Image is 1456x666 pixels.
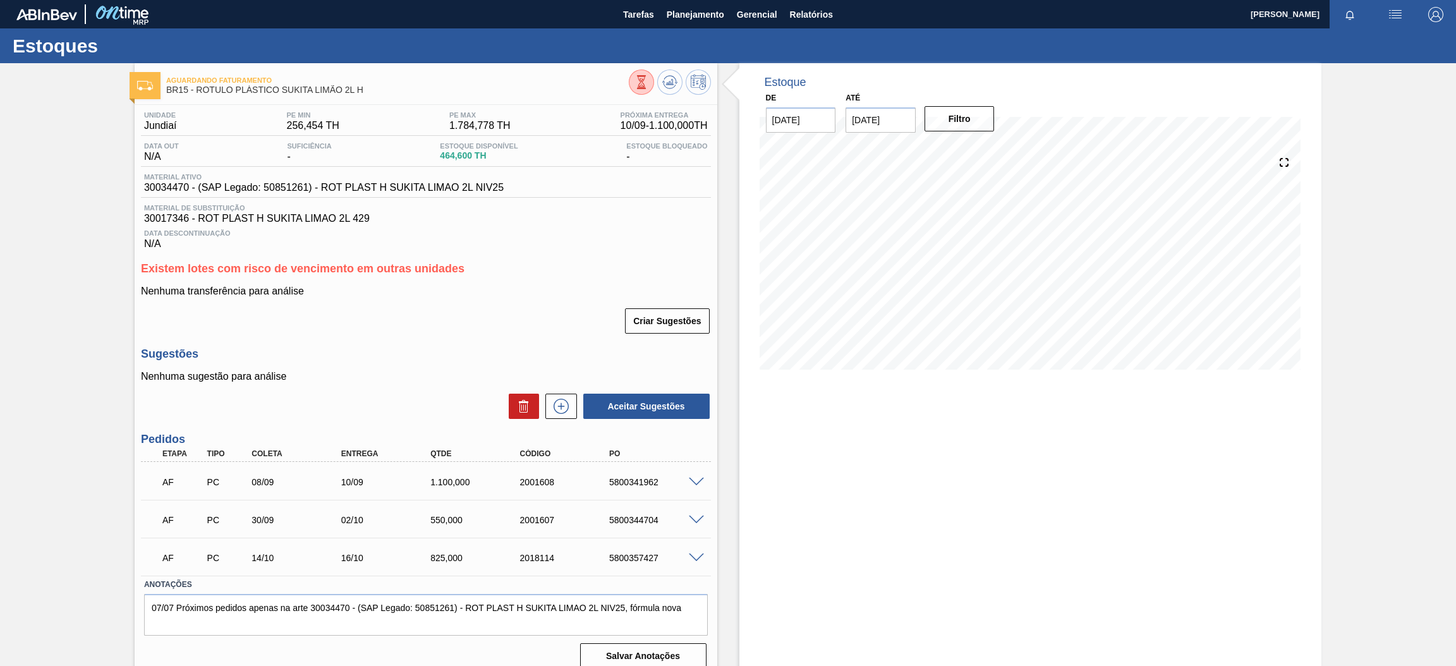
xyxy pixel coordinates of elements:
[338,477,440,487] div: 10/09/2025
[287,142,331,150] span: Suficiência
[606,477,708,487] div: 5800341962
[166,85,629,95] span: BR15 - ROTULO PLÁSTICO SUKITA LIMÃO 2L H
[141,433,711,446] h3: Pedidos
[141,348,711,361] h3: Sugestões
[657,70,682,95] button: Atualizar Gráfico
[583,394,710,419] button: Aceitar Sugestões
[539,394,577,419] div: Nova sugestão
[159,449,207,458] div: Etapa
[248,477,350,487] div: 08/09/2025
[517,515,619,525] div: 2001607
[144,182,504,193] span: 30034470 - (SAP Legado: 50851261) - ROT PLAST H SUKITA LIMAO 2L NIV25
[623,142,710,162] div: -
[144,204,708,212] span: Material de Substituição
[287,111,339,119] span: PE MIN
[338,553,440,563] div: 16/10/2025
[517,553,619,563] div: 2018114
[766,107,836,133] input: dd/mm/yyyy
[162,515,204,525] p: AF
[517,449,619,458] div: Código
[159,468,207,496] div: Aguardando Faturamento
[686,70,711,95] button: Programar Estoque
[248,553,350,563] div: 14/10/2025
[144,576,708,594] label: Anotações
[144,173,504,181] span: Material ativo
[737,7,777,22] span: Gerencial
[606,515,708,525] div: 5800344704
[338,449,440,458] div: Entrega
[162,477,204,487] p: AF
[338,515,440,525] div: 02/10/2025
[1428,7,1443,22] img: Logout
[144,111,177,119] span: Unidade
[141,262,464,275] span: Existem lotes com risco de vencimento em outras unidades
[577,392,711,420] div: Aceitar Sugestões
[790,7,833,22] span: Relatórios
[626,142,707,150] span: Estoque Bloqueado
[204,553,252,563] div: Pedido de Compra
[846,94,860,102] label: Até
[765,76,806,89] div: Estoque
[626,307,710,335] div: Criar Sugestões
[449,120,511,131] span: 1.784,778 TH
[137,81,153,90] img: Ícone
[204,477,252,487] div: Pedido de Compra
[1388,7,1403,22] img: userActions
[427,515,529,525] div: 550,000
[621,111,708,119] span: Próxima Entrega
[606,553,708,563] div: 5800357427
[621,120,708,131] span: 10/09 - 1.100,000 TH
[141,371,711,382] p: Nenhuma sugestão para análise
[144,229,708,237] span: Data Descontinuação
[159,544,207,572] div: Aguardando Faturamento
[144,213,708,224] span: 30017346 - ROT PLAST H SUKITA LIMAO 2L 429
[248,449,350,458] div: Coleta
[144,142,179,150] span: Data out
[1330,6,1370,23] button: Notificações
[449,111,511,119] span: PE MAX
[287,120,339,131] span: 256,454 TH
[144,594,708,636] textarea: 07/07 Próximos pedidos apenas na arte 30034470 - (SAP Legado: 50851261) - ROT PLAST H SUKITA LIMA...
[427,477,529,487] div: 1.100,000
[248,515,350,525] div: 30/09/2025
[159,506,207,534] div: Aguardando Faturamento
[13,39,237,53] h1: Estoques
[846,107,916,133] input: dd/mm/yyyy
[766,94,777,102] label: De
[204,449,252,458] div: Tipo
[440,142,518,150] span: Estoque Disponível
[141,224,711,250] div: N/A
[629,70,654,95] button: Visão Geral dos Estoques
[16,9,77,20] img: TNhmsLtSVTkK8tSr43FrP2fwEKptu5GPRR3wAAAABJRU5ErkJggg==
[144,120,177,131] span: Jundiaí
[427,449,529,458] div: Qtde
[502,394,539,419] div: Excluir Sugestões
[204,515,252,525] div: Pedido de Compra
[606,449,708,458] div: PO
[141,286,711,297] p: Nenhuma transferência para análise
[141,142,182,162] div: N/A
[427,553,529,563] div: 825,000
[925,106,995,131] button: Filtro
[166,76,629,84] span: Aguardando Faturamento
[625,308,709,334] button: Criar Sugestões
[623,7,654,22] span: Tarefas
[440,151,518,160] span: 464,600 TH
[284,142,334,162] div: -
[162,553,204,563] p: AF
[667,7,724,22] span: Planejamento
[517,477,619,487] div: 2001608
